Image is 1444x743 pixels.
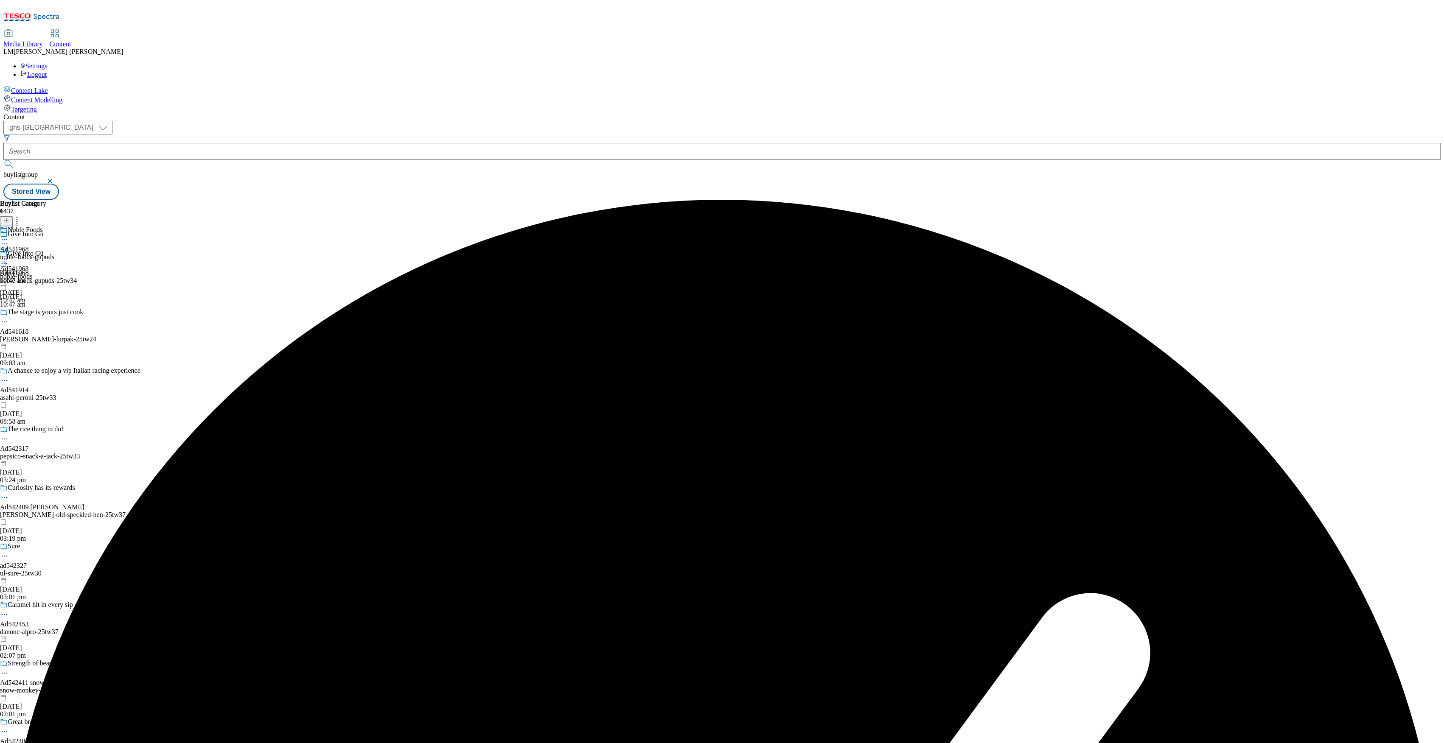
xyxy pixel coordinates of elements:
[8,425,64,433] div: The rice thing to do!
[11,87,48,94] span: Content Lake
[3,113,1441,121] div: Content
[14,48,123,55] span: [PERSON_NAME] [PERSON_NAME]
[20,62,48,70] a: Settings
[8,367,140,374] div: A chance to enjoy a vip Italian racing experience
[8,718,108,726] div: Great bread starts with great farming
[8,542,20,550] div: Sure
[3,85,1441,95] a: Content Lake
[3,40,43,47] span: Media Library
[8,601,73,609] div: Caramel hit in every sip
[11,106,37,113] span: Targeting
[3,48,14,55] span: LM
[3,95,1441,104] a: Content Modelling
[8,308,83,316] div: The stage is yours just cook
[3,184,59,200] button: Stored View
[3,104,1441,113] a: Targeting
[11,96,62,103] span: Content Modelling
[3,143,1441,160] input: Search
[8,484,75,492] div: Curiosity has its rewards
[50,40,71,47] span: Content
[8,226,42,234] div: Noble Foods
[50,30,71,48] a: Content
[3,30,43,48] a: Media Library
[3,171,38,178] span: buylistgroup
[20,71,47,78] a: Logout
[3,134,10,141] svg: Search Filters
[8,659,53,667] div: Strength of beast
